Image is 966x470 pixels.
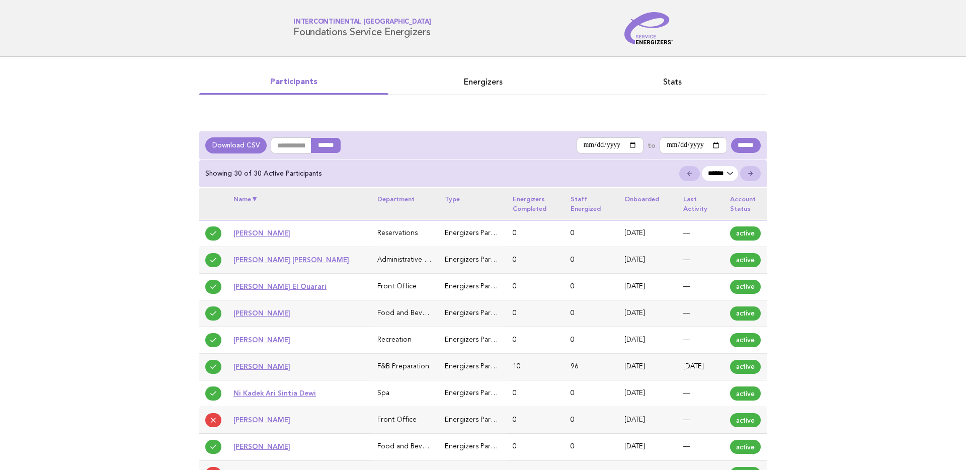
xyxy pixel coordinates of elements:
th: Onboarded [618,188,677,220]
th: Type [439,188,507,220]
th: Account status [724,188,767,220]
th: Staff energized [565,188,618,220]
th: Last activity [677,188,724,220]
th: Department [371,188,439,220]
th: Energizers completed [507,188,565,220]
th: Name [227,188,371,220]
